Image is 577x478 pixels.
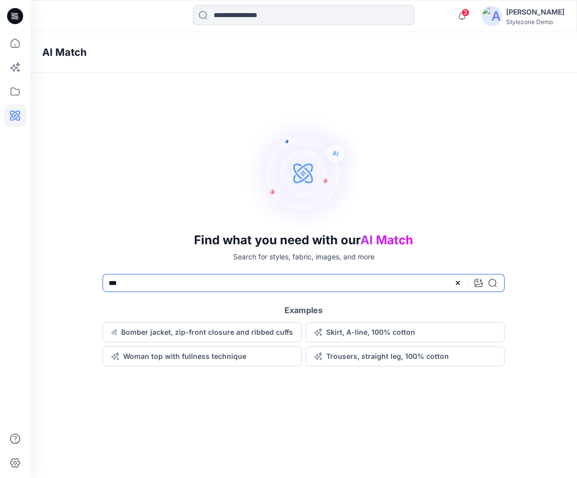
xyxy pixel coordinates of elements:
[506,6,564,18] div: [PERSON_NAME]
[461,9,469,17] span: 3
[42,46,86,58] h4: AI Match
[360,233,413,247] span: AI Match
[103,322,302,342] button: Bomber jacket, zip-front closure and ribbed cuffs
[284,304,323,316] h5: Examples
[103,346,302,366] button: Woman top with fullness technique
[306,322,505,342] button: Skirt, A-line, 100% cotton
[233,251,374,262] p: Search for styles, fabric, images, and more
[506,18,564,26] div: Stylezone Demo
[482,6,502,26] img: avatar
[243,113,364,233] img: AI Search
[194,233,413,247] h3: Find what you need with our
[306,346,505,366] button: Trousers, straight leg, 100% cotton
